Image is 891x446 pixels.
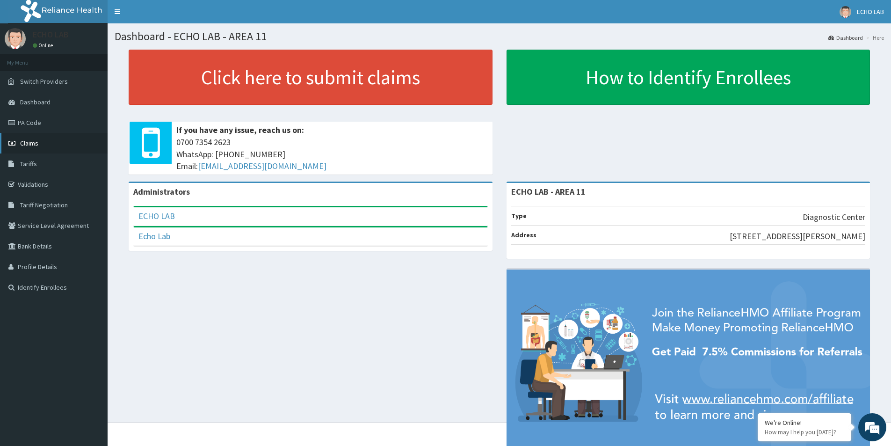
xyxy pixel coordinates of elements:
span: Tariff Negotiation [20,201,68,209]
li: Here [864,34,884,42]
a: Online [33,42,55,49]
a: Dashboard [828,34,863,42]
span: 0700 7354 2623 WhatsApp: [PHONE_NUMBER] Email: [176,136,488,172]
img: User Image [840,6,851,18]
p: ECHO LAB [33,30,69,39]
span: Dashboard [20,98,51,106]
b: If you have any issue, reach us on: [176,124,304,135]
p: How may I help you today? [765,428,844,436]
b: Type [511,212,527,220]
p: [STREET_ADDRESS][PERSON_NAME] [730,230,865,242]
div: We're Online! [765,418,844,427]
b: Administrators [133,186,190,197]
a: How to Identify Enrollees [507,50,870,105]
h1: Dashboard - ECHO LAB - AREA 11 [115,30,884,43]
img: User Image [5,28,26,49]
span: Switch Providers [20,77,68,86]
p: Diagnostic Center [803,211,865,223]
span: ECHO LAB [857,7,884,16]
a: Echo Lab [138,231,170,241]
a: [EMAIL_ADDRESS][DOMAIN_NAME] [198,161,326,171]
span: Tariffs [20,160,37,168]
a: ECHO LAB [138,211,175,221]
span: Claims [20,139,38,147]
strong: ECHO LAB - AREA 11 [511,186,586,197]
b: Address [511,231,536,239]
a: Click here to submit claims [129,50,493,105]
